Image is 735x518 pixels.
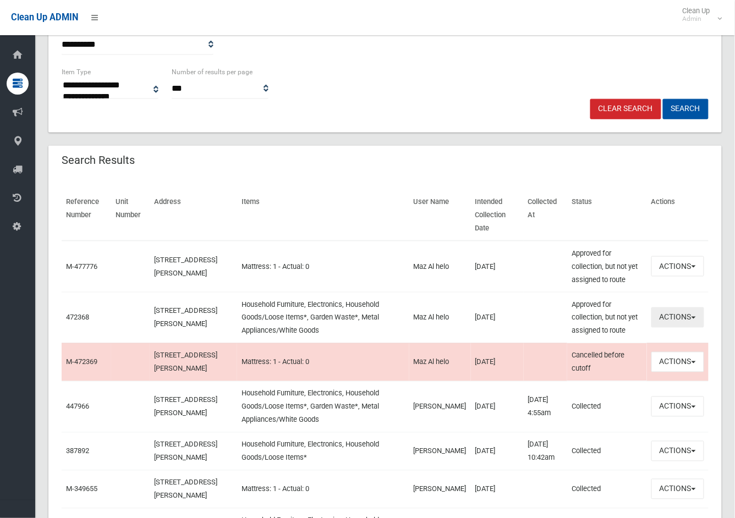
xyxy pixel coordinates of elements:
td: Household Furniture, Electronics, Household Goods/Loose Items* [237,432,409,470]
button: Actions [651,307,704,328]
th: Reference Number [62,190,111,241]
td: Household Furniture, Electronics, Household Goods/Loose Items*, Garden Waste*, Metal Appliances/W... [237,381,409,432]
label: Number of results per page [172,66,253,78]
th: User Name [409,190,471,241]
td: Maz Al helo [409,241,471,293]
button: Actions [651,352,704,372]
td: [DATE] [471,432,524,470]
button: Actions [651,441,704,461]
th: Actions [647,190,709,241]
button: Actions [651,396,704,417]
td: [DATE] 10:42am [524,432,568,470]
a: [STREET_ADDRESS][PERSON_NAME] [154,396,217,417]
th: Collected At [524,190,568,241]
a: 447966 [66,403,89,411]
a: Clear Search [590,99,661,119]
td: Maz Al helo [409,343,471,381]
td: Cancelled before cutoff [567,343,647,381]
td: [DATE] [471,470,524,508]
th: Items [237,190,409,241]
td: Mattress: 1 - Actual: 0 [237,241,409,293]
small: Admin [683,15,710,23]
td: [DATE] [471,343,524,381]
header: Search Results [48,150,148,171]
th: Unit Number [111,190,150,241]
a: [STREET_ADDRESS][PERSON_NAME] [154,478,217,500]
td: [DATE] [471,381,524,432]
td: Collected [567,470,647,508]
span: Clean Up [677,7,721,23]
td: [PERSON_NAME] [409,381,471,432]
td: Collected [567,432,647,470]
td: [PERSON_NAME] [409,432,471,470]
a: [STREET_ADDRESS][PERSON_NAME] [154,256,217,277]
a: M-349655 [66,485,97,493]
td: Approved for collection, but not yet assigned to route [567,241,647,293]
a: M-472369 [66,358,97,366]
label: Item Type [62,66,91,78]
td: [DATE] [471,241,524,293]
a: M-477776 [66,262,97,271]
a: [STREET_ADDRESS][PERSON_NAME] [154,440,217,462]
td: Maz Al helo [409,292,471,343]
button: Actions [651,256,704,277]
td: Mattress: 1 - Actual: 0 [237,470,409,508]
td: Approved for collection, but not yet assigned to route [567,292,647,343]
a: 387892 [66,447,89,455]
td: [DATE] [471,292,524,343]
a: [STREET_ADDRESS][PERSON_NAME] [154,351,217,373]
td: Mattress: 1 - Actual: 0 [237,343,409,381]
th: Status [567,190,647,241]
td: Collected [567,381,647,432]
th: Intended Collection Date [471,190,524,241]
td: Household Furniture, Electronics, Household Goods/Loose Items*, Garden Waste*, Metal Appliances/W... [237,292,409,343]
td: [PERSON_NAME] [409,470,471,508]
a: [STREET_ADDRESS][PERSON_NAME] [154,307,217,328]
button: Search [663,99,709,119]
a: 472368 [66,313,89,322]
td: [DATE] 4:55am [524,381,568,432]
button: Actions [651,479,704,499]
th: Address [150,190,237,241]
span: Clean Up ADMIN [11,12,78,23]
